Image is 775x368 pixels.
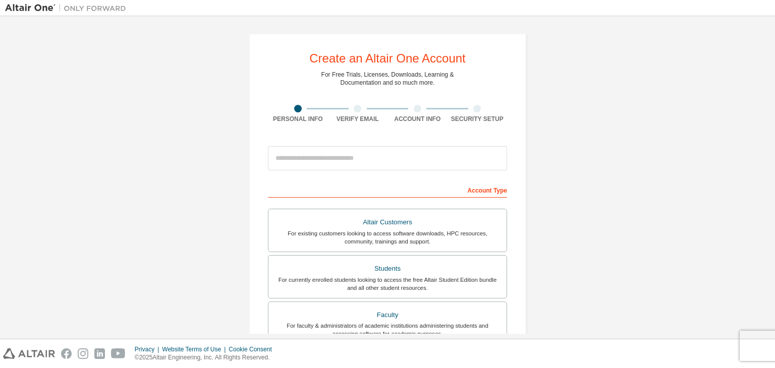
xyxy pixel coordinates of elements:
[111,348,126,359] img: youtube.svg
[78,348,88,359] img: instagram.svg
[94,348,105,359] img: linkedin.svg
[274,308,501,322] div: Faculty
[229,345,278,353] div: Cookie Consent
[274,322,501,338] div: For faculty & administrators of academic institutions administering students and accessing softwa...
[268,181,507,198] div: Account Type
[309,52,466,65] div: Create an Altair One Account
[274,276,501,292] div: For currently enrolled students looking to access the free Altair Student Edition bundle and all ...
[274,215,501,229] div: Altair Customers
[274,262,501,276] div: Students
[274,229,501,246] div: For existing customers looking to access software downloads, HPC resources, community, trainings ...
[61,348,72,359] img: facebook.svg
[3,348,55,359] img: altair_logo.svg
[135,345,162,353] div: Privacy
[387,115,448,123] div: Account Info
[328,115,388,123] div: Verify Email
[268,115,328,123] div: Personal Info
[321,71,454,87] div: For Free Trials, Licenses, Downloads, Learning & Documentation and so much more.
[448,115,508,123] div: Security Setup
[135,353,278,362] p: © 2025 Altair Engineering, Inc. All Rights Reserved.
[162,345,229,353] div: Website Terms of Use
[5,3,131,13] img: Altair One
